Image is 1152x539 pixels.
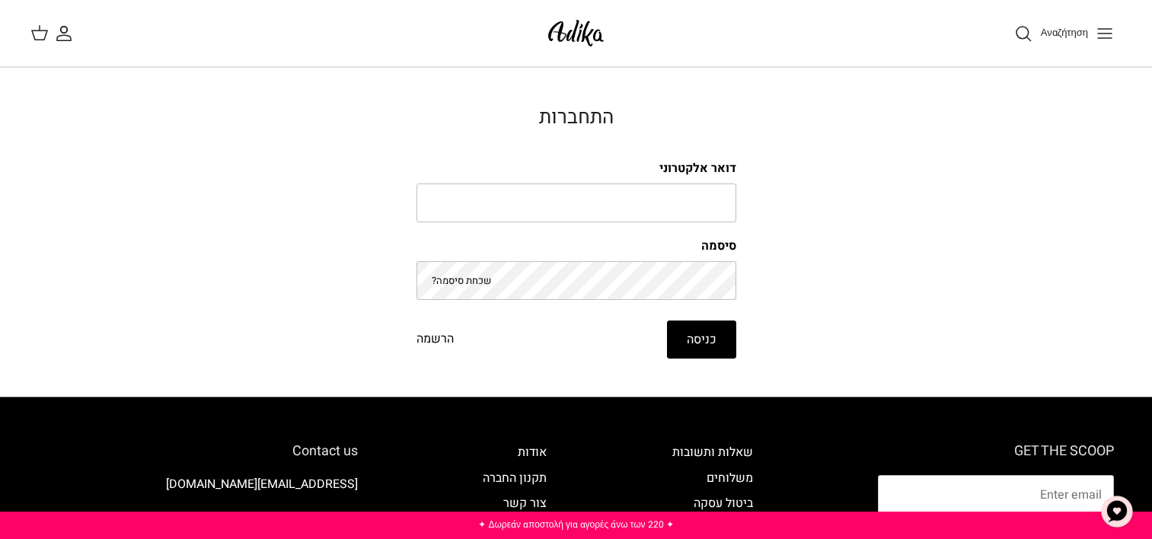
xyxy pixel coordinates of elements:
a: צור קשר [503,494,547,512]
button: כניסה [667,321,736,359]
span: Αναζήτηση [1041,25,1088,40]
a: שכחת סיסמה? [432,273,491,288]
a: תקנון החברה [483,469,547,487]
h6: Contact us [38,443,358,460]
h2: התחברות [416,106,736,129]
a: הרשמה [416,330,454,349]
img: Adika IL [544,15,608,51]
a: שאלות ותשובות [672,443,753,461]
a: ביטול עסקה [694,494,753,512]
a: אודות [518,443,547,461]
label: סיסמה [416,238,736,254]
a: [EMAIL_ADDRESS][DOMAIN_NAME] [166,475,358,493]
button: Κουβέντα [1094,489,1140,534]
button: Εναλλαγή μενού [1088,17,1122,50]
h6: GET THE SCOOP [878,443,1114,460]
a: משלוחים [707,469,753,487]
a: ✦ Δωρεάν αποστολή για αγορές άνω των 220 ✦ [478,518,673,531]
a: Αναζήτηση [1014,24,1088,43]
label: דואר אלקטרוני [416,160,736,177]
input: Email [878,475,1114,515]
a: Ο λογαριασμός μου [49,24,73,43]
